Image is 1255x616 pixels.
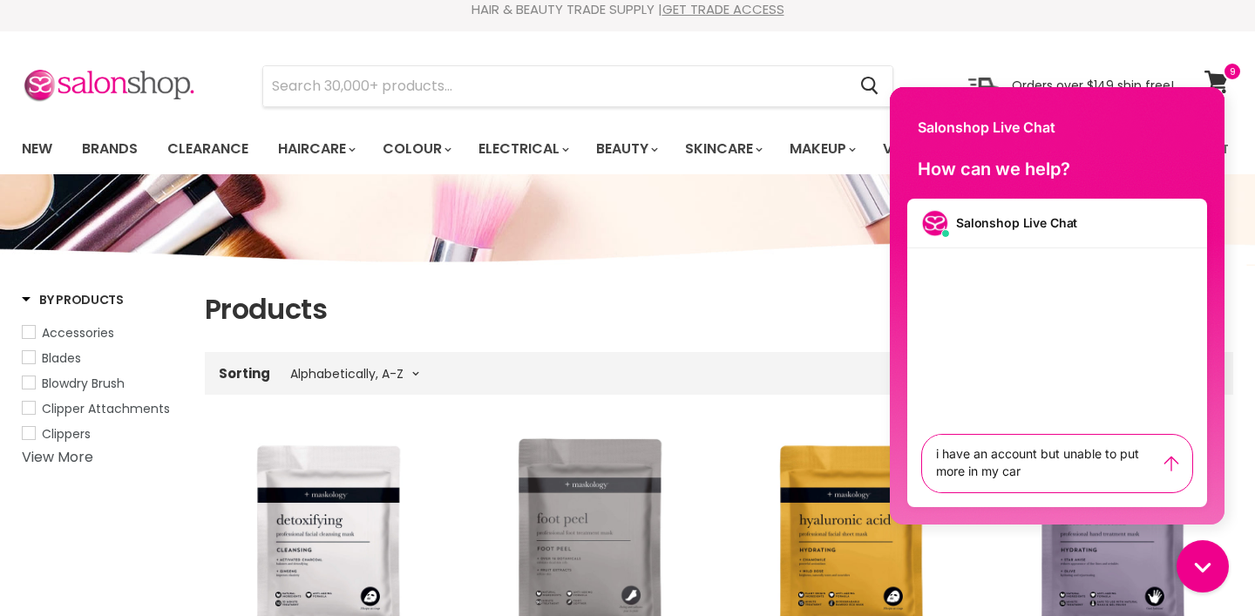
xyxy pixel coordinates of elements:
a: Blades [22,349,183,368]
input: Search [263,66,846,106]
span: Accessories [42,324,114,342]
a: Accessories [22,323,183,342]
iframe: Gorgias live chat window [877,78,1238,538]
span: Blowdry Brush [42,375,125,392]
a: Blowdry Brush [22,374,183,393]
h3: By Products [22,291,124,308]
a: View More [22,447,93,467]
iframe: Gorgias live chat messenger [1168,534,1238,599]
form: Product [262,65,893,107]
span: Clippers [42,425,91,443]
span: Blades [42,349,81,367]
a: Clipper Attachments [22,399,183,418]
span: Clipper Attachments [42,400,170,417]
a: Clippers [22,424,183,443]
